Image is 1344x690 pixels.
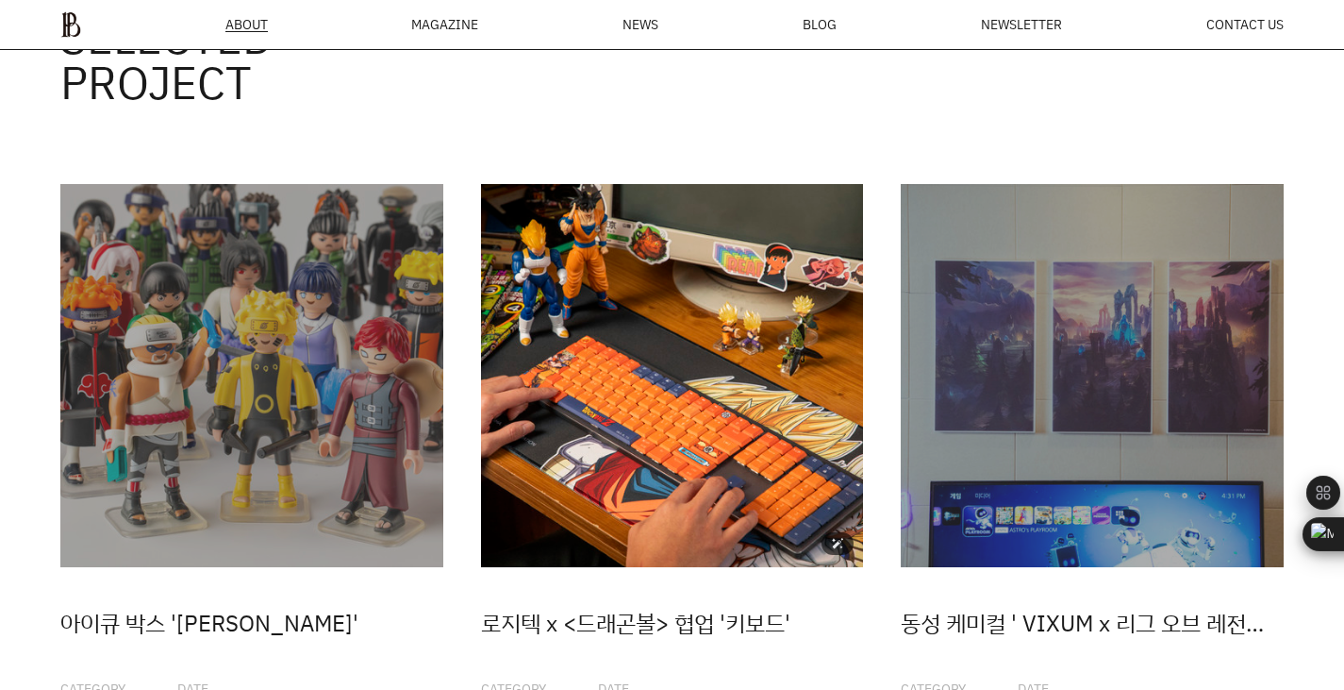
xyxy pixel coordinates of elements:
h3: SELECTED PROJECT [60,14,468,105]
img: 8b7af8f573d47.jpg [60,184,443,567]
a: ABOUT [225,18,268,32]
img: ba379d5522eb3.png [60,11,81,38]
div: MAGAZINE [411,18,478,31]
span: ABOUT [225,18,268,31]
div: 동성 케미컬 ' VIXUM x 리그 오브 레전드 흡음재' [901,605,1284,641]
img: dcb856685ef72.jpg [901,184,1284,567]
a: BLOG [803,18,837,31]
div: 로지텍 x <드래곤볼> 협업 '키보드' [481,605,864,641]
a: NEWSLETTER [981,18,1062,31]
a: CONTACT US [1206,18,1284,31]
div: 아이큐 박스 '[PERSON_NAME]' [60,605,443,641]
img: 77e21d6284ad6.jpg [481,184,864,567]
a: NEWS [622,18,658,31]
